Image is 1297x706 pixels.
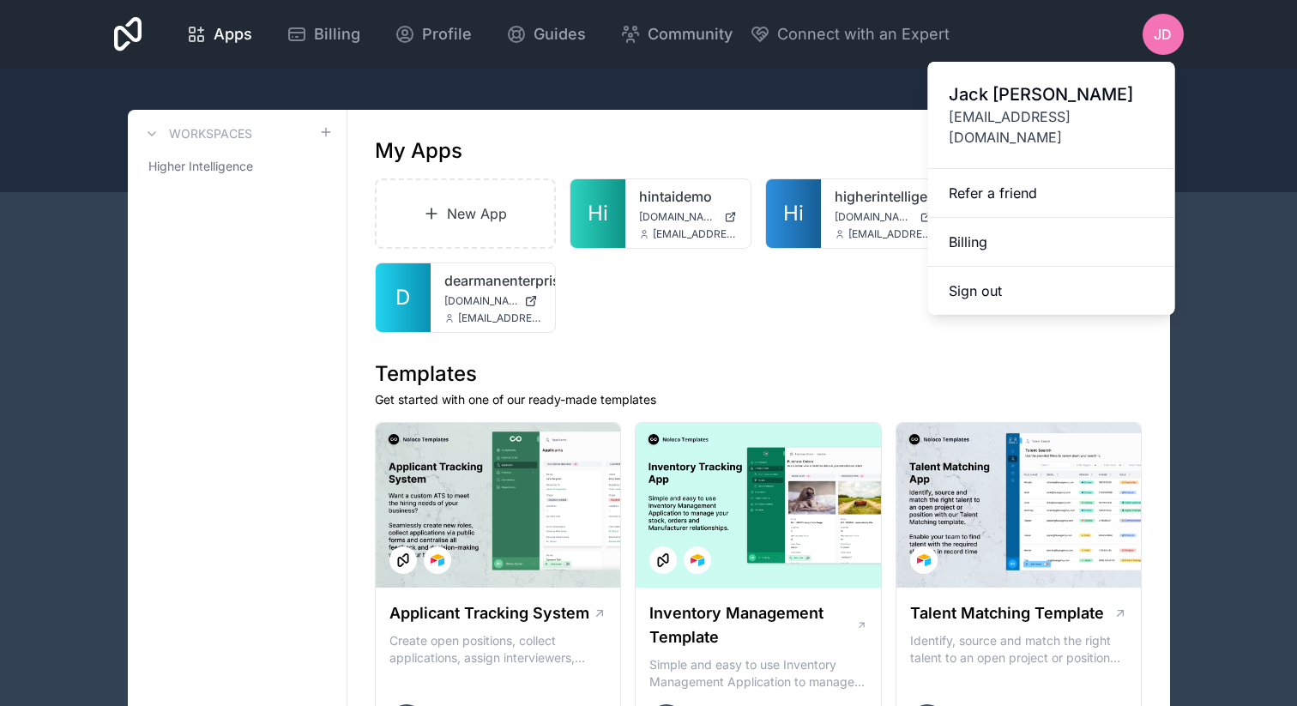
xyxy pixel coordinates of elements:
[172,15,266,53] a: Apps
[928,218,1175,267] a: Billing
[389,632,607,667] p: Create open positions, collect applications, assign interviewers, centralise candidate feedback a...
[639,186,737,207] a: hintaidemo
[653,227,737,241] span: [EMAIL_ADDRESS][DOMAIN_NAME]
[431,553,444,567] img: Airtable Logo
[376,263,431,332] a: D
[273,15,374,53] a: Billing
[928,169,1175,218] a: Refer a friend
[148,158,253,175] span: Higher Intelligence
[835,186,932,207] a: higherintelligencetemplate
[766,179,821,248] a: Hi
[910,601,1104,625] h1: Talent Matching Template
[949,106,1155,148] span: [EMAIL_ADDRESS][DOMAIN_NAME]
[375,137,462,165] h1: My Apps
[389,601,589,625] h1: Applicant Tracking System
[783,200,804,227] span: Hi
[639,210,737,224] a: [DOMAIN_NAME]
[444,294,542,308] a: [DOMAIN_NAME]
[949,82,1155,106] span: Jack [PERSON_NAME]
[777,22,950,46] span: Connect with an Expert
[142,151,333,182] a: Higher Intelligence
[649,656,867,691] p: Simple and easy to use Inventory Management Application to manage your stock, orders and Manufact...
[534,22,586,46] span: Guides
[570,179,625,248] a: Hi
[169,125,252,142] h3: Workspaces
[588,200,608,227] span: Hi
[928,267,1175,315] button: Sign out
[848,227,932,241] span: [EMAIL_ADDRESS][DOMAIN_NAME]
[444,270,542,291] a: dearmanenterpriseleads
[649,601,855,649] h1: Inventory Management Template
[835,210,913,224] span: [DOMAIN_NAME]
[458,311,542,325] span: [EMAIL_ADDRESS][DOMAIN_NAME]
[648,22,733,46] span: Community
[444,294,518,308] span: [DOMAIN_NAME]
[422,22,472,46] span: Profile
[1154,24,1172,45] span: JD
[375,391,1143,408] p: Get started with one of our ready-made templates
[691,553,704,567] img: Airtable Logo
[606,15,746,53] a: Community
[395,284,410,311] span: D
[142,124,252,144] a: Workspaces
[375,178,557,249] a: New App
[639,210,717,224] span: [DOMAIN_NAME]
[314,22,360,46] span: Billing
[917,553,931,567] img: Airtable Logo
[910,632,1128,667] p: Identify, source and match the right talent to an open project or position with our Talent Matchi...
[835,210,932,224] a: [DOMAIN_NAME]
[214,22,252,46] span: Apps
[492,15,600,53] a: Guides
[375,360,1143,388] h1: Templates
[750,22,950,46] button: Connect with an Expert
[381,15,486,53] a: Profile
